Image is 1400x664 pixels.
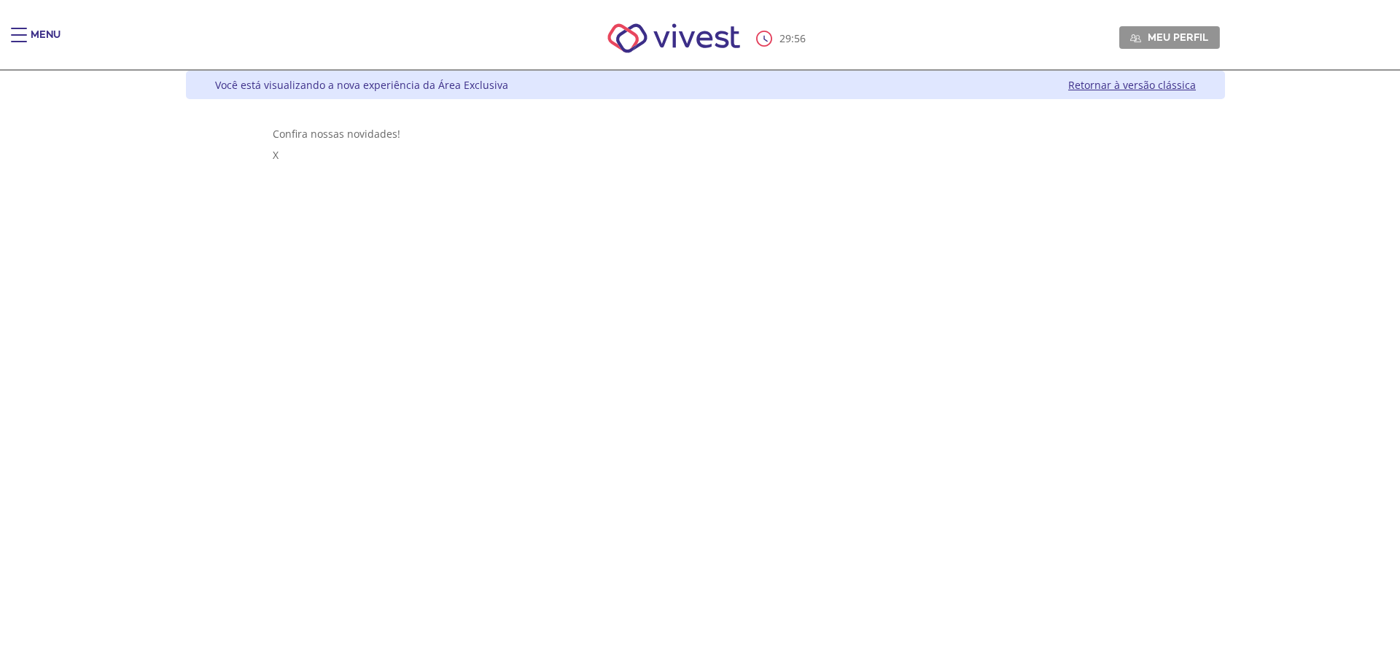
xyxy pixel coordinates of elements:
[175,71,1225,664] div: Vivest
[756,31,809,47] div: :
[31,28,61,57] div: Menu
[794,31,806,45] span: 56
[1130,33,1141,44] img: Meu perfil
[215,78,508,92] div: Você está visualizando a nova experiência da Área Exclusiva
[273,148,279,162] span: X
[779,31,791,45] span: 29
[273,127,1139,141] div: Confira nossas novidades!
[1068,78,1196,92] a: Retornar à versão clássica
[591,7,757,69] img: Vivest
[1148,31,1208,44] span: Meu perfil
[1119,26,1220,48] a: Meu perfil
